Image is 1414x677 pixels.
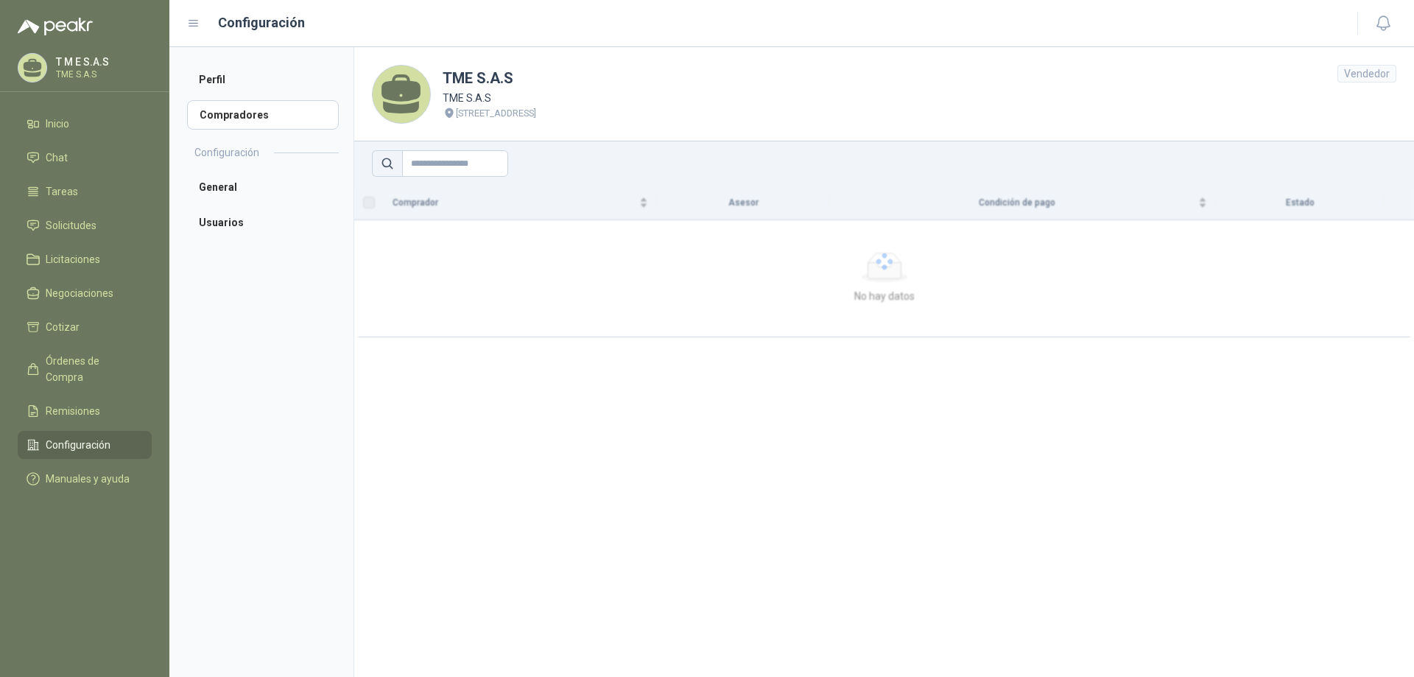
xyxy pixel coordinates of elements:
a: Tareas [18,178,152,206]
p: [STREET_ADDRESS] [456,106,536,121]
p: TME S.A.S [443,90,536,106]
a: Inicio [18,110,152,138]
a: Negociaciones [18,279,152,307]
span: Manuales y ayuda [46,471,130,487]
span: Cotizar [46,319,80,335]
a: General [187,172,339,202]
span: Remisiones [46,403,100,419]
span: Configuración [46,437,110,453]
a: Manuales y ayuda [18,465,152,493]
p: T M E S.A.S [56,57,148,67]
a: Remisiones [18,397,152,425]
img: Logo peakr [18,18,93,35]
a: Órdenes de Compra [18,347,152,391]
a: Chat [18,144,152,172]
a: Licitaciones [18,245,152,273]
span: Solicitudes [46,217,96,234]
div: Vendedor [1337,65,1396,83]
a: Perfil [187,65,339,94]
span: Tareas [46,183,78,200]
span: Inicio [46,116,69,132]
span: Negociaciones [46,285,113,301]
h1: Configuración [218,13,305,33]
h1: TME S.A.S [443,67,536,90]
p: TME S.A.S [56,70,148,79]
span: Órdenes de Compra [46,353,138,385]
a: Configuración [18,431,152,459]
h2: Configuración [194,144,259,161]
a: Usuarios [187,208,339,237]
a: Compradores [187,100,339,130]
span: Chat [46,150,68,166]
span: Licitaciones [46,251,100,267]
a: Cotizar [18,313,152,341]
a: Solicitudes [18,211,152,239]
